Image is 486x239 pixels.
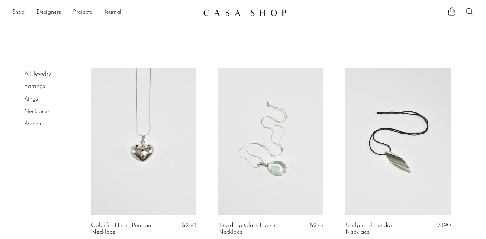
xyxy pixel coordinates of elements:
nav: Desktop navigation [12,6,197,19]
a: Designers [36,8,61,17]
span: $190 [438,222,451,229]
a: Shop [12,8,25,17]
span: $275 [310,222,323,229]
a: Sculptural Pendant Necklace [345,222,414,236]
a: Earrings [24,84,45,89]
a: Bracelets [24,121,47,127]
a: Colorful Heart Pendant Necklace [91,222,160,236]
a: Teardrop Glass Locket Necklace [218,222,287,236]
a: Rings [24,96,38,102]
a: All Jewelry [24,71,51,77]
span: $250 [182,222,196,229]
ul: NEW HEADER MENU [12,6,197,19]
a: Projects [73,8,92,17]
a: Necklaces [24,109,50,115]
a: Journal [104,8,122,17]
